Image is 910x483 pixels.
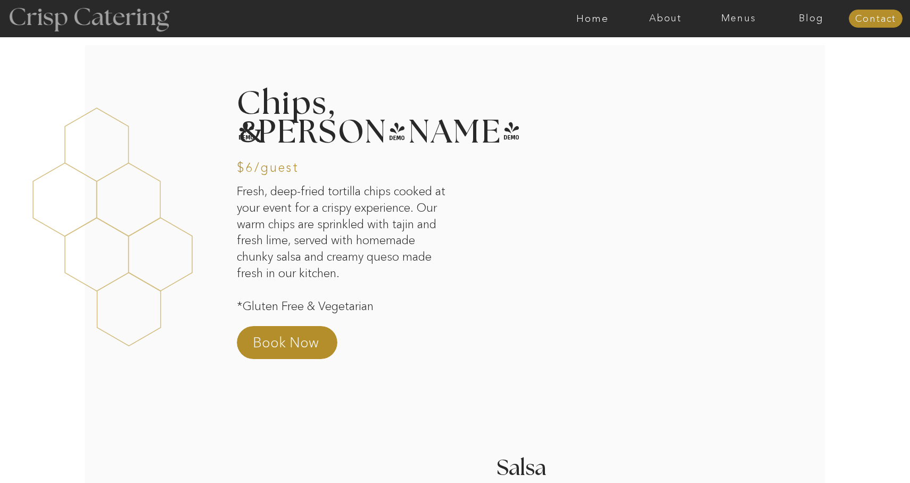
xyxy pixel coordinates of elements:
[497,457,674,468] h3: Salsa
[702,13,775,24] a: Menus
[556,13,629,24] a: Home
[849,14,903,24] a: Contact
[775,13,848,24] a: Blog
[237,161,297,171] h3: $6/guest
[237,184,447,349] p: Fresh, deep-fried tortilla chips cooked at your event for a crispy experience. Our warm chips are...
[253,333,346,359] a: Book Now
[239,117,444,148] h2: &
[629,13,702,24] a: About
[237,90,442,148] h2: Chips, [PERSON_NAME]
